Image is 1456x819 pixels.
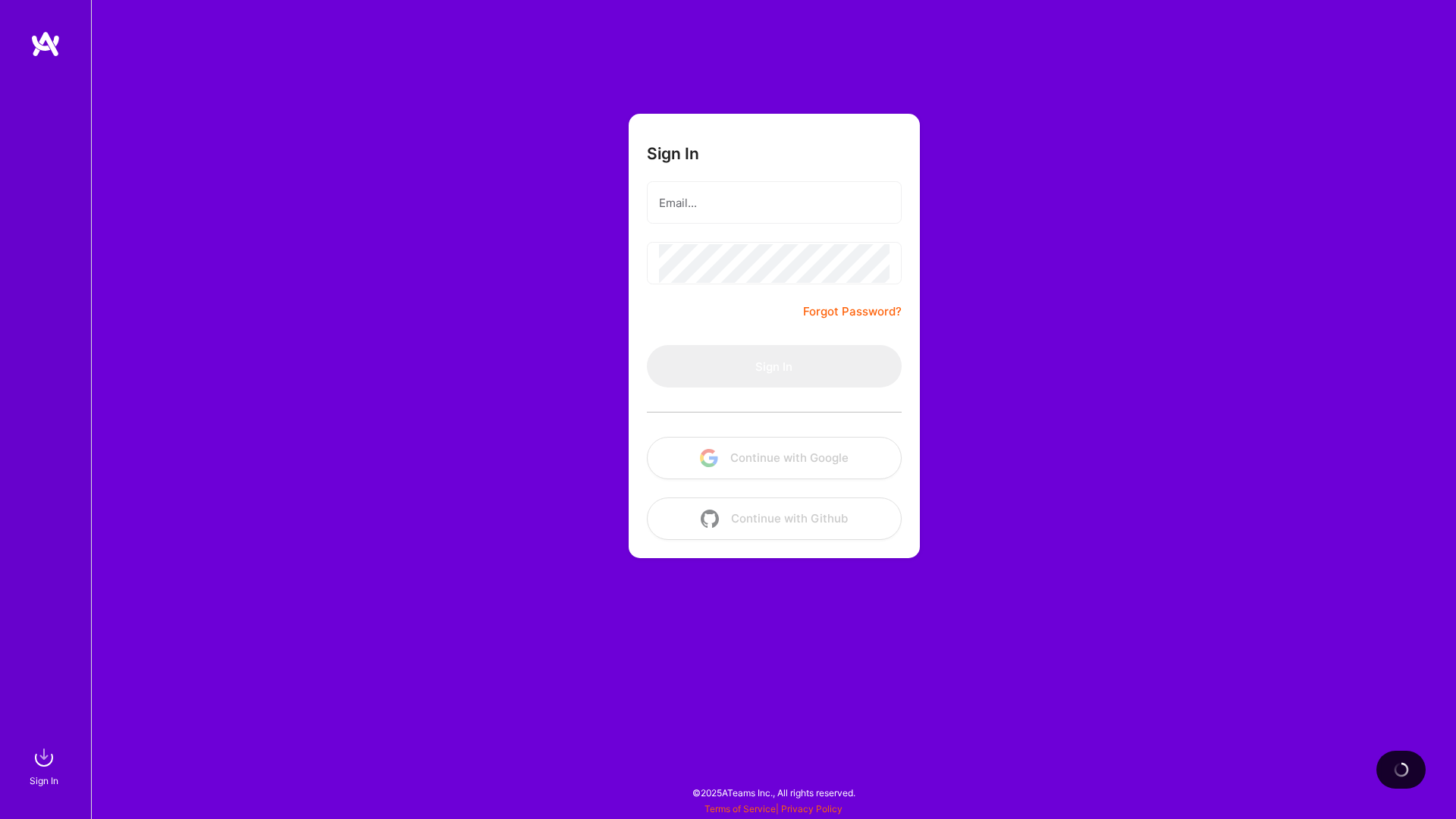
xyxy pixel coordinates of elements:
a: Terms of Service [704,803,776,814]
img: loading [1393,761,1410,778]
a: sign inSign In [32,742,59,789]
button: Continue with Github [647,497,902,540]
span: | [704,803,843,814]
div: © 2025 ATeams Inc., All rights reserved. [91,773,1456,811]
button: Sign In [647,345,902,388]
a: Forgot Password? [803,303,902,321]
img: icon [701,510,719,528]
input: Email... [659,184,890,222]
img: logo [30,30,61,58]
button: Continue with Google [647,437,902,479]
img: icon [700,449,718,467]
a: Privacy Policy [781,803,843,814]
div: Sign In [30,773,58,789]
img: sign in [29,742,59,773]
h3: Sign In [647,144,699,163]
